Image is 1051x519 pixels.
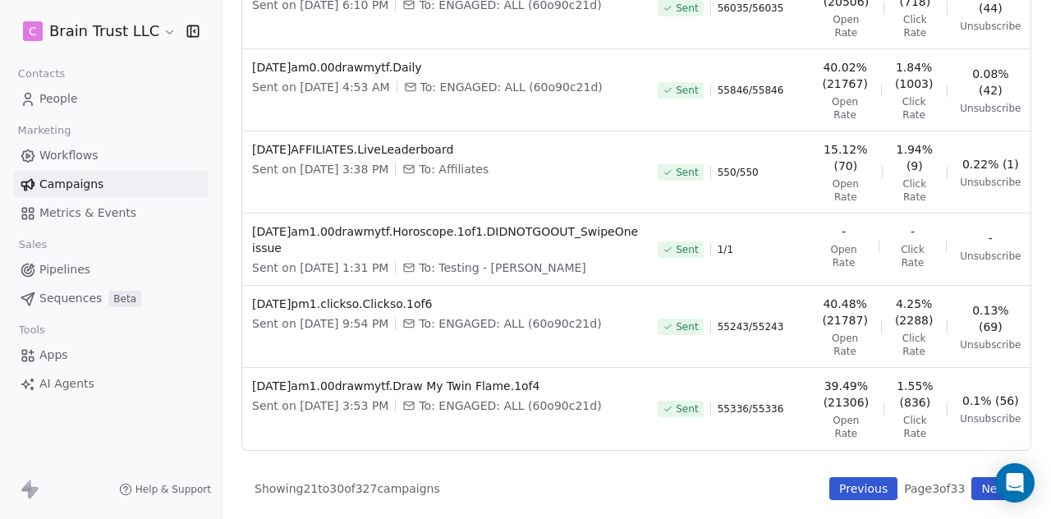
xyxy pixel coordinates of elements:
[39,204,136,222] span: Metrics & Events
[252,141,638,158] span: [DATE]AFFILIATES.LiveLeaderboard
[419,259,585,276] span: To: Testing - Angie
[718,320,784,333] span: 55243 / 55243
[960,66,1021,99] span: 0.08% (42)
[252,378,638,394] span: [DATE]am1.00drawmytf.Draw My Twin Flame.1of4
[252,59,638,76] span: [DATE]am0.00drawmytf.Daily
[822,177,869,204] span: Open Rate
[676,2,698,15] span: Sent
[39,261,90,278] span: Pipelines
[135,483,211,496] span: Help & Support
[718,402,784,416] span: 55336 / 55336
[419,315,601,332] span: To: ENGAGED: ALL (60o90c21d)
[960,302,1021,335] span: 0.13% (69)
[252,296,638,312] span: [DATE]pm1.clickso.Clickso.1of6
[676,84,698,97] span: Sent
[822,296,868,328] span: 40.48% (21787)
[13,370,208,397] a: AI Agents
[960,338,1021,351] span: Unsubscribe
[13,85,208,113] a: People
[20,17,175,45] button: CBrain Trust LLC
[718,2,784,15] span: 56035 / 56035
[108,291,141,307] span: Beta
[39,375,94,393] span: AI Agents
[897,378,934,411] span: 1.55% (836)
[995,463,1035,503] div: Open Intercom Messenger
[252,223,638,256] span: [DATE]am1.00drawmytf.Horoscope.1of1.DIDNOTGOOUT_SwipeOne issue
[676,402,698,416] span: Sent
[896,141,933,174] span: 1.94% (9)
[676,243,698,256] span: Sent
[971,477,1018,500] button: Next
[119,483,211,496] a: Help & Support
[822,332,868,358] span: Open Rate
[252,397,388,414] span: Sent on [DATE] 3:53 PM
[13,256,208,283] a: Pipelines
[895,59,934,92] span: 1.84% (1003)
[960,412,1021,425] span: Unsubscribe
[718,84,784,97] span: 55846 / 55846
[822,95,868,122] span: Open Rate
[718,166,759,179] span: 550 / 550
[420,79,603,95] span: To: ENGAGED: ALL (60o90c21d)
[893,243,934,269] span: Click Rate
[960,102,1021,115] span: Unsubscribe
[252,161,388,177] span: Sent on [DATE] 3:38 PM
[13,171,208,198] a: Campaigns
[896,177,933,204] span: Click Rate
[822,378,870,411] span: 39.49% (21306)
[960,20,1021,33] span: Unsubscribe
[962,156,1019,172] span: 0.22% (1)
[960,176,1021,189] span: Unsubscribe
[960,250,1021,263] span: Unsubscribe
[822,59,868,92] span: 40.02% (21767)
[11,318,52,342] span: Tools
[39,147,99,164] span: Workflows
[49,21,159,42] span: Brain Trust LLC
[419,161,489,177] span: To: Affiliates
[989,230,993,246] span: -
[829,477,897,500] button: Previous
[39,290,102,307] span: Sequences
[11,118,78,143] span: Marketing
[895,332,934,358] span: Click Rate
[842,223,846,240] span: -
[419,397,601,414] span: To: ENGAGED: ALL (60o90c21d)
[13,142,208,169] a: Workflows
[718,243,733,256] span: 1 / 1
[13,200,208,227] a: Metrics & Events
[39,176,103,193] span: Campaigns
[904,480,965,497] span: Page 3 of 33
[13,342,208,369] a: Apps
[676,320,698,333] span: Sent
[676,166,698,179] span: Sent
[252,79,390,95] span: Sent on [DATE] 4:53 AM
[897,414,934,440] span: Click Rate
[39,90,78,108] span: People
[255,480,440,497] span: Showing 21 to 30 of 327 campaigns
[895,296,934,328] span: 4.25% (2288)
[11,62,72,86] span: Contacts
[822,141,869,174] span: 15.12% (70)
[911,223,915,240] span: -
[13,285,208,312] a: SequencesBeta
[11,232,54,257] span: Sales
[897,13,934,39] span: Click Rate
[39,347,68,364] span: Apps
[895,95,934,122] span: Click Rate
[252,315,388,332] span: Sent on [DATE] 9:54 PM
[822,13,870,39] span: Open Rate
[822,243,865,269] span: Open Rate
[962,393,1019,409] span: 0.1% (56)
[822,414,870,440] span: Open Rate
[252,259,388,276] span: Sent on [DATE] 1:31 PM
[29,23,37,39] span: C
